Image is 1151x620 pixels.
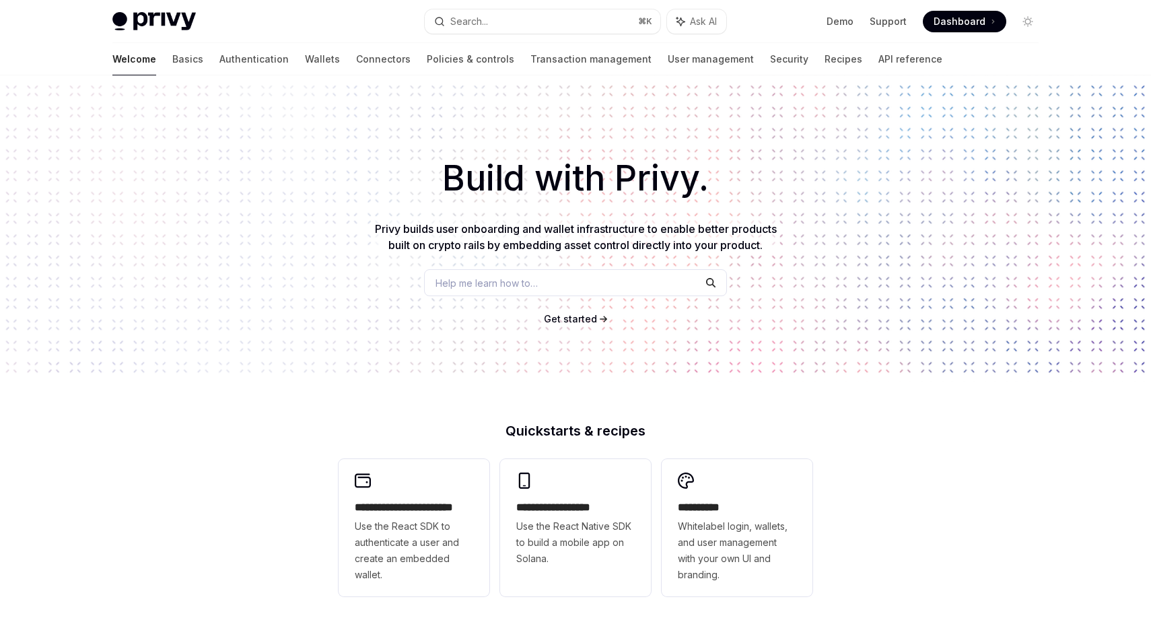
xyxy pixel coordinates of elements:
span: Dashboard [934,15,985,28]
h1: Build with Privy. [22,152,1129,205]
span: Whitelabel login, wallets, and user management with your own UI and branding. [678,518,796,583]
a: API reference [878,43,942,75]
a: Dashboard [923,11,1006,32]
span: Ask AI [690,15,717,28]
span: Use the React SDK to authenticate a user and create an embedded wallet. [355,518,473,583]
img: light logo [112,12,196,31]
h2: Quickstarts & recipes [339,424,812,438]
a: Welcome [112,43,156,75]
div: Search... [450,13,488,30]
a: **** **** **** ***Use the React Native SDK to build a mobile app on Solana. [500,459,651,596]
a: **** *****Whitelabel login, wallets, and user management with your own UI and branding. [662,459,812,596]
a: Support [870,15,907,28]
a: Demo [827,15,853,28]
a: Get started [544,312,597,326]
span: Help me learn how to… [435,276,538,290]
a: Authentication [219,43,289,75]
a: User management [668,43,754,75]
a: Security [770,43,808,75]
button: Toggle dark mode [1017,11,1039,32]
button: Ask AI [667,9,726,34]
a: Policies & controls [427,43,514,75]
a: Wallets [305,43,340,75]
a: Transaction management [530,43,652,75]
span: ⌘ K [638,16,652,27]
span: Privy builds user onboarding and wallet infrastructure to enable better products built on crypto ... [375,222,777,252]
a: Recipes [825,43,862,75]
span: Use the React Native SDK to build a mobile app on Solana. [516,518,635,567]
a: Connectors [356,43,411,75]
button: Search...⌘K [425,9,660,34]
span: Get started [544,313,597,324]
a: Basics [172,43,203,75]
